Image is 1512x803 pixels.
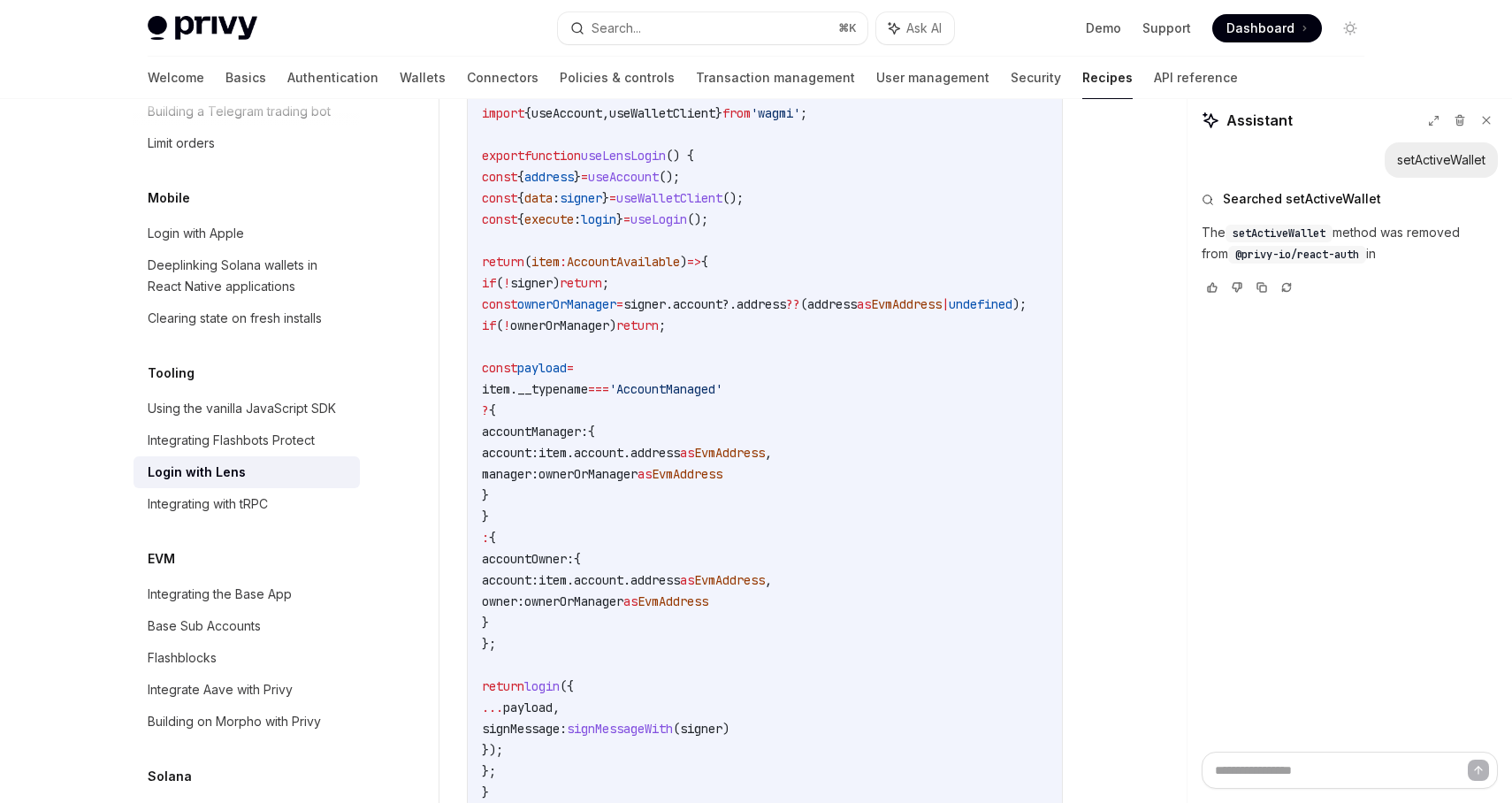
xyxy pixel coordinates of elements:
[630,445,680,461] span: address
[482,254,524,270] span: return
[482,381,510,397] span: item
[807,296,857,312] span: address
[482,402,489,418] span: ?
[567,254,680,270] span: AccountAvailable
[659,317,666,333] span: ;
[602,105,609,121] span: ,
[1202,190,1498,208] button: Searched setActiveWallet
[524,593,623,609] span: ownerOrManager
[482,700,503,715] span: ...
[680,445,694,461] span: as
[560,678,574,694] span: ({
[560,190,602,206] span: signer
[553,700,560,715] span: ,
[553,190,560,206] span: :
[616,296,623,312] span: =
[659,169,680,185] span: ();
[482,509,489,524] span: }
[602,275,609,291] span: ;
[876,12,954,44] button: Ask AI
[489,402,496,418] span: {
[558,12,867,44] button: Search...⌘K
[786,296,800,312] span: ??
[148,255,349,297] div: Deeplinking Solana wallets in React Native applications
[524,190,553,206] span: data
[616,190,722,206] span: useWalletClient
[857,296,871,312] span: as
[134,456,360,488] a: Login with Lens
[148,584,292,605] div: Integrating the Base App
[148,493,268,515] div: Integrating with tRPC
[609,317,616,333] span: )
[1012,296,1027,312] span: );
[560,57,675,99] a: Policies & controls
[134,218,360,249] a: Login with Apple
[482,593,524,609] span: owner:
[687,211,708,227] span: ();
[148,308,322,329] div: Clearing state on fresh installs
[609,105,715,121] span: useWalletClient
[722,105,751,121] span: from
[906,19,942,37] span: Ask AI
[1226,110,1293,131] span: Assistant
[942,296,949,312] span: |
[517,169,524,185] span: {
[609,190,616,206] span: =
[538,466,638,482] span: ownerOrManager
[148,548,175,570] h5: EVM
[148,766,192,787] h5: Solana
[482,615,489,631] span: }
[623,296,666,312] span: signer
[503,275,510,291] span: !
[1223,190,1381,208] span: Searched setActiveWallet
[496,317,503,333] span: (
[609,381,722,397] span: 'AccountManaged'
[567,572,574,588] span: .
[1336,14,1364,42] button: Toggle dark mode
[134,424,360,456] a: Integrating Flashbots Protect
[482,721,567,737] span: signMessage:
[524,169,574,185] span: address
[148,647,217,669] div: Flashblocks
[574,169,581,185] span: }
[567,360,574,376] span: =
[517,360,567,376] span: payload
[574,551,581,567] span: {
[553,275,560,291] span: )
[482,360,517,376] span: const
[1154,57,1238,99] a: API reference
[1226,19,1294,37] span: Dashboard
[482,190,517,206] span: const
[482,678,524,694] span: return
[482,105,524,121] span: import
[630,572,680,588] span: address
[588,424,595,440] span: {
[482,211,517,227] span: const
[148,679,293,700] div: Integrate Aave with Privy
[666,296,673,312] span: .
[765,572,772,588] span: ,
[148,363,195,384] h5: Tooling
[560,275,602,291] span: return
[524,211,574,227] span: execute
[524,148,581,164] span: function
[560,254,567,270] span: :
[489,530,496,546] span: {
[482,742,503,758] span: });
[715,105,722,121] span: }
[574,211,581,227] span: :
[538,445,567,461] span: item
[1082,57,1133,99] a: Recipes
[148,16,257,41] img: light logo
[602,190,609,206] span: }
[673,721,680,737] span: (
[503,700,553,715] span: payload
[148,57,204,99] a: Welcome
[148,430,315,451] div: Integrating Flashbots Protect
[148,711,321,732] div: Building on Morpho with Privy
[134,610,360,642] a: Base Sub Accounts
[482,636,496,652] span: };
[510,275,553,291] span: signer
[588,169,659,185] span: useAccount
[1397,151,1485,169] div: setActiveWallet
